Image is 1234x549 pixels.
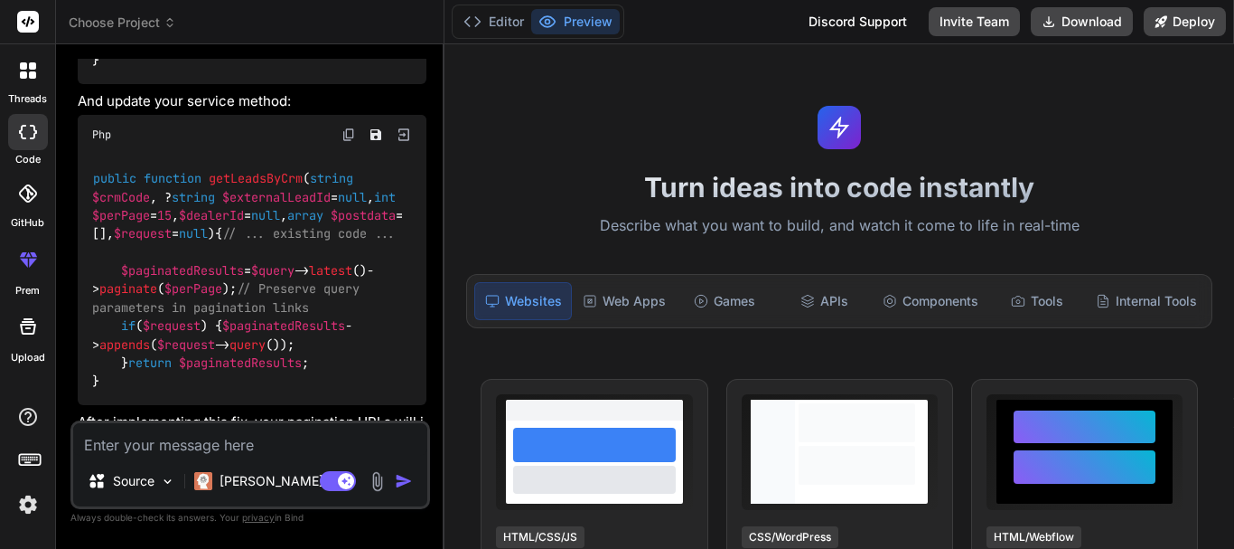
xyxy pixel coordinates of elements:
img: Open in Browser [396,127,412,143]
span: ( ) [92,170,410,241]
span: 15 [157,207,172,223]
div: HTML/Webflow [986,526,1081,548]
span: string [310,170,353,186]
span: function [144,170,201,186]
div: CSS/WordPress [742,526,838,548]
span: null [251,207,280,223]
span: // ... existing code ... [222,226,396,242]
button: Deploy [1144,7,1226,36]
p: And update your service method: [78,91,426,112]
span: $request [143,318,201,335]
span: $crmCode [92,189,150,205]
span: array [287,207,323,223]
span: $perPage [92,207,150,223]
span: , ? = , = , = , = [], = [92,170,410,241]
span: null [338,189,367,205]
div: Web Apps [575,282,673,320]
div: Discord Support [798,7,918,36]
div: Games [677,282,772,320]
span: int [374,189,396,205]
button: Download [1031,7,1133,36]
span: appends [99,336,150,353]
div: Internal Tools [1089,282,1204,320]
span: $dealerId [179,207,244,223]
span: $query [251,262,294,279]
span: Choose Project [69,14,176,32]
div: HTML/CSS/JS [496,526,584,548]
span: $perPage [164,281,222,298]
span: query [229,336,266,353]
span: public [93,170,136,186]
p: After implementing this fix, your pagination URLs will include all the query parameters like: [78,412,426,453]
button: Invite Team [929,7,1020,36]
span: null [179,226,208,242]
span: Php [92,128,111,142]
img: attachment [367,471,388,492]
p: [PERSON_NAME] 4 S.. [220,472,354,490]
p: Source [113,472,154,490]
label: threads [8,91,47,107]
span: $externalLeadId [222,189,331,205]
p: Always double-check its answers. Your in Bind [70,509,430,526]
label: prem [15,283,40,298]
img: Pick Models [160,474,175,489]
span: paginate [99,281,157,298]
div: APIs [776,282,872,320]
span: return [128,355,172,371]
span: $paginatedResults [179,355,302,371]
div: Components [875,282,986,320]
code: { = -> ()-> ( ); ( ) { -> ( -> ()); } ; } [92,169,410,391]
span: $request [114,226,172,242]
span: if [121,318,136,335]
span: latest [309,262,352,279]
img: icon [395,472,413,490]
span: // Preserve query parameters in pagination links [92,281,367,316]
label: GitHub [11,215,44,231]
label: code [15,152,41,167]
label: Upload [11,350,45,365]
span: $paginatedResults [222,318,345,335]
img: copy [341,128,356,142]
span: $paginatedResults [121,262,244,279]
img: Claude 4 Sonnet [194,472,212,490]
button: Preview [531,9,620,34]
h1: Turn ideas into code instantly [455,171,1223,204]
button: Editor [456,9,531,34]
span: $request [157,336,215,353]
span: privacy [242,512,275,523]
div: Websites [474,282,572,320]
div: Tools [989,282,1085,320]
img: settings [13,489,43,520]
p: Describe what you want to build, and watch it come to life in real-time [455,214,1223,238]
span: string [172,189,215,205]
button: Save file [363,122,388,147]
span: getLeadsByCrm [209,170,303,186]
span: $postdata [331,207,396,223]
